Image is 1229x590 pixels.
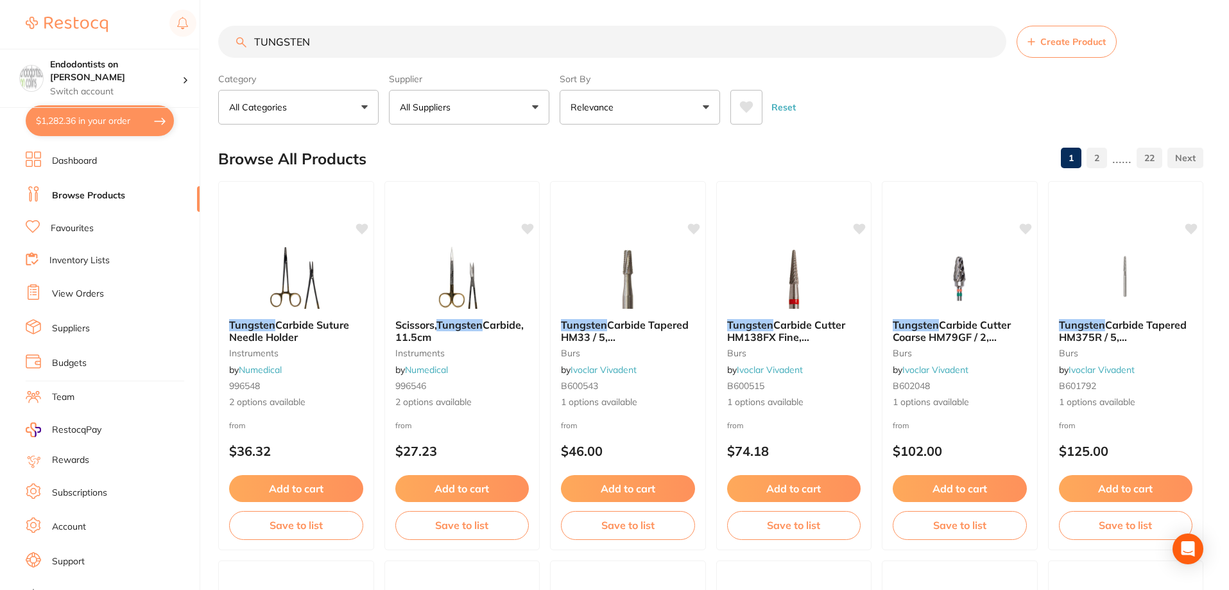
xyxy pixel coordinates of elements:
span: by [229,364,282,376]
span: 1 options available [1059,396,1193,409]
button: Add to cart [561,475,695,502]
img: Tungsten Carbide Cutter HM138FX Fine, Meisinger [752,245,836,309]
input: Search Products [218,26,1006,58]
img: Endodontists on Collins [20,65,43,89]
span: from [229,421,246,430]
p: $36.32 [229,444,363,458]
img: Scissors, Tungsten Carbide, 11.5cm [420,245,504,309]
p: Switch account [50,85,182,98]
span: RestocqPay [52,424,101,437]
p: $46.00 [561,444,695,458]
p: $27.23 [395,444,529,458]
a: Suppliers [52,322,90,335]
span: B601792 [1059,380,1096,392]
b: Scissors, Tungsten Carbide, 11.5cm [395,319,529,343]
b: Tungsten Carbide Tapered HM33 / 5, Meisinger [561,319,695,343]
button: Add to cart [395,475,529,502]
span: by [395,364,448,376]
button: All Suppliers [389,90,549,125]
button: All Categories [218,90,379,125]
p: ...... [1112,151,1131,166]
button: $1,282.36 in your order [26,105,174,136]
button: Add to cart [1059,475,1193,502]
span: from [561,421,578,430]
span: from [727,421,744,430]
button: Save to list [395,511,529,539]
span: 2 options available [395,396,529,409]
span: Carbide Cutter Coarse HM79GF / 2, [PERSON_NAME] [893,318,1011,355]
h2: Browse All Products [218,150,366,168]
span: by [1059,364,1135,376]
span: Carbide Cutter HM138FX Fine, [PERSON_NAME] [727,318,845,355]
a: Budgets [52,357,87,370]
span: from [395,421,412,430]
span: 1 options available [561,396,695,409]
img: RestocqPay [26,422,41,437]
a: Ivoclar Vivadent [1069,364,1135,376]
a: 22 [1137,145,1162,171]
em: Tungsten [727,318,773,331]
span: Create Product [1040,37,1106,47]
button: Add to cart [893,475,1027,502]
button: Add to cart [229,475,363,502]
button: Save to list [229,511,363,539]
a: Favourites [51,222,94,235]
span: 996548 [229,380,260,392]
p: All Categories [229,101,292,114]
button: Reset [768,90,800,125]
small: instruments [229,348,363,358]
span: 1 options available [727,396,861,409]
button: Save to list [561,511,695,539]
p: $74.18 [727,444,861,458]
a: Ivoclar Vivadent [737,364,803,376]
em: Tungsten [893,318,939,331]
a: 1 [1061,145,1081,171]
img: Tungsten Carbide Tapered HM375R / 5, Meisinger [1084,245,1167,309]
button: Add to cart [727,475,861,502]
a: 2 [1087,145,1107,171]
em: Tungsten [436,318,483,331]
small: burs [727,348,861,358]
button: Save to list [1059,511,1193,539]
b: Tungsten Carbide Cutter Coarse HM79GF / 2, Meisinger [893,319,1027,343]
b: Tungsten Carbide Tapered HM375R / 5, Meisinger [1059,319,1193,343]
div: Open Intercom Messenger [1173,534,1203,564]
h4: Endodontists on Collins [50,58,182,83]
a: Subscriptions [52,487,107,499]
a: Team [52,391,74,404]
img: Restocq Logo [26,17,108,32]
img: Tungsten Carbide Suture Needle Holder [254,245,338,309]
small: burs [1059,348,1193,358]
a: Numedical [405,364,448,376]
img: Tungsten Carbide Tapered HM33 / 5, Meisinger [586,245,669,309]
a: Numedical [239,364,282,376]
span: Carbide Suture Needle Holder [229,318,349,343]
span: Scissors, [395,318,436,331]
span: from [1059,421,1076,430]
p: $102.00 [893,444,1027,458]
a: Inventory Lists [49,254,110,267]
span: by [727,364,803,376]
label: Sort By [560,73,720,85]
span: 996546 [395,380,426,392]
span: by [893,364,968,376]
em: Tungsten [1059,318,1105,331]
a: Browse Products [52,189,125,202]
span: 1 options available [893,396,1027,409]
span: 2 options available [229,396,363,409]
span: from [893,421,909,430]
small: instruments [395,348,529,358]
a: RestocqPay [26,422,101,437]
b: Tungsten Carbide Cutter HM138FX Fine, Meisinger [727,319,861,343]
img: Tungsten Carbide Cutter Coarse HM79GF / 2, Meisinger [918,245,1001,309]
a: Ivoclar Vivadent [902,364,968,376]
small: burs [561,348,695,358]
a: Dashboard [52,155,97,168]
em: Tungsten [561,318,607,331]
span: Carbide, 11.5cm [395,318,524,343]
small: burs [893,348,1027,358]
button: Save to list [727,511,861,539]
span: Carbide Tapered HM375R / 5, [PERSON_NAME] [1059,318,1187,355]
a: View Orders [52,288,104,300]
span: B600543 [561,380,598,392]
